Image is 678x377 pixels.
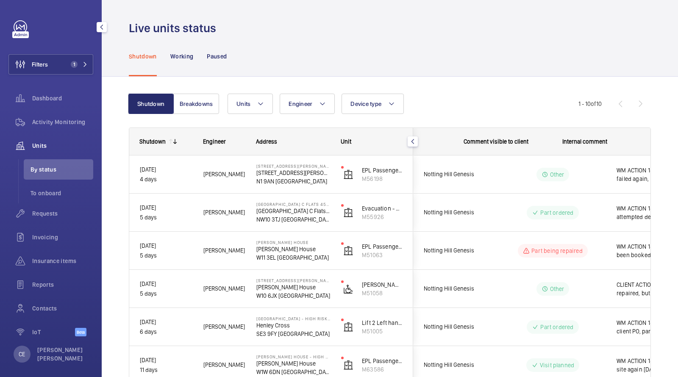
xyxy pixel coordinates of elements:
[139,138,166,145] div: Shutdown
[531,247,582,255] p: Part being repaired
[256,202,330,207] p: [GEOGRAPHIC_DATA] C Flats 45-101 - High Risk Building
[32,304,93,313] span: Contacts
[32,328,75,336] span: IoT
[128,94,174,114] button: Shutdown
[464,138,528,145] span: Comment visible to client
[256,330,330,338] p: SE3 9FY [GEOGRAPHIC_DATA]
[362,242,403,251] p: EPL Passenger Lift
[207,52,227,61] p: Paused
[32,60,48,69] span: Filters
[203,360,245,370] span: [PERSON_NAME]
[550,170,564,179] p: Other
[256,316,330,321] p: [GEOGRAPHIC_DATA] - High Risk Building
[362,213,403,221] p: M55926
[256,278,330,283] p: [STREET_ADDRESS][PERSON_NAME]
[32,257,93,265] span: Insurance items
[140,289,192,299] p: 5 days
[203,246,245,255] span: [PERSON_NAME]
[343,246,353,256] img: elevator.svg
[140,213,192,222] p: 5 days
[256,291,330,300] p: W10 6JX [GEOGRAPHIC_DATA]
[140,327,192,337] p: 6 days
[140,365,192,375] p: 11 days
[540,208,573,217] p: Part ordered
[289,100,312,107] span: Engineer
[203,284,245,294] span: [PERSON_NAME]
[8,54,93,75] button: Filters1
[32,94,93,103] span: Dashboard
[362,327,403,335] p: M51005
[236,100,250,107] span: Units
[362,175,403,183] p: M56198
[31,165,93,174] span: By status
[350,100,381,107] span: Device type
[256,138,277,145] span: Address
[140,165,192,175] p: [DATE]
[140,279,192,289] p: [DATE]
[362,289,403,297] p: M51058
[129,52,157,61] p: Shutdown
[129,20,221,36] h1: Live units status
[343,322,353,332] img: elevator.svg
[591,100,596,107] span: of
[343,284,353,294] img: platform_lift.svg
[342,94,404,114] button: Device type
[562,138,607,145] span: Internal comment
[362,357,403,365] p: EPL Passenger Lift No 1
[256,207,330,215] p: [GEOGRAPHIC_DATA] C Flats 45-101
[140,251,192,261] p: 5 days
[362,204,403,213] p: Evacuation - EPL No 4 Flats 45-101 R/h
[32,233,93,241] span: Invoicing
[540,323,573,331] p: Part ordered
[424,169,489,179] span: Notting Hill Genesis
[424,284,489,294] span: Notting Hill Genesis
[203,322,245,332] span: [PERSON_NAME]
[228,94,273,114] button: Units
[203,169,245,179] span: [PERSON_NAME]
[256,169,330,177] p: [STREET_ADDRESS][PERSON_NAME]
[424,322,489,332] span: Notting Hill Genesis
[170,52,193,61] p: Working
[75,328,86,336] span: Beta
[140,317,192,327] p: [DATE]
[32,118,93,126] span: Activity Monitoring
[424,360,489,370] span: Notting Hill Genesis
[362,166,403,175] p: EPL Passenger Lift
[71,61,78,68] span: 1
[362,280,403,289] p: [PERSON_NAME] Platform Lift
[256,283,330,291] p: [PERSON_NAME] House
[256,354,330,359] p: [PERSON_NAME] House - High Risk Building
[19,350,25,358] p: CE
[256,321,330,330] p: Henley Cross
[362,251,403,259] p: M51063
[32,280,93,289] span: Reports
[37,346,88,363] p: [PERSON_NAME] [PERSON_NAME]
[256,164,330,169] p: [STREET_ADDRESS][PERSON_NAME]
[140,355,192,365] p: [DATE]
[256,368,330,376] p: W1W 6DN [GEOGRAPHIC_DATA]
[256,359,330,368] p: [PERSON_NAME] House
[256,253,330,262] p: W11 3EL [GEOGRAPHIC_DATA]
[362,319,403,327] p: Lift 2 Left hand lift
[280,94,335,114] button: Engineer
[32,209,93,218] span: Requests
[203,208,245,217] span: [PERSON_NAME]
[341,138,403,145] div: Unit
[31,189,93,197] span: To onboard
[256,177,330,186] p: N1 9AN [GEOGRAPHIC_DATA]
[343,360,353,370] img: elevator.svg
[424,246,489,255] span: Notting Hill Genesis
[256,215,330,224] p: NW10 3TJ [GEOGRAPHIC_DATA]
[32,141,93,150] span: Units
[362,365,403,374] p: M63586
[424,208,489,217] span: Notting Hill Genesis
[578,101,602,107] span: 1 - 10 10
[140,203,192,213] p: [DATE]
[256,245,330,253] p: [PERSON_NAME] House
[140,175,192,184] p: 4 days
[203,138,226,145] span: Engineer
[140,241,192,251] p: [DATE]
[343,208,353,218] img: elevator.svg
[343,169,353,180] img: elevator.svg
[540,361,574,369] p: Visit planned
